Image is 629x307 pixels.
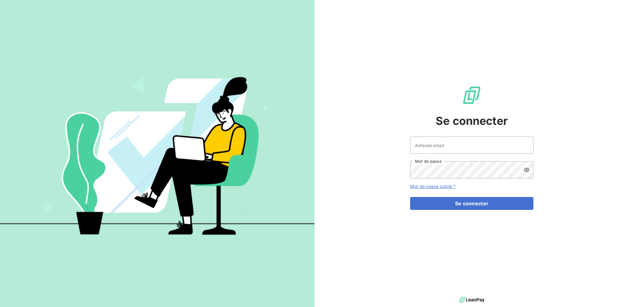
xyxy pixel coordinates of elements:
img: logo [459,295,484,305]
a: Mot de passe oublié ? [410,184,455,189]
input: placeholder [410,137,533,154]
span: Se connecter [436,113,508,129]
button: Se connecter [410,197,533,210]
img: Logo LeanPay [462,85,482,105]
